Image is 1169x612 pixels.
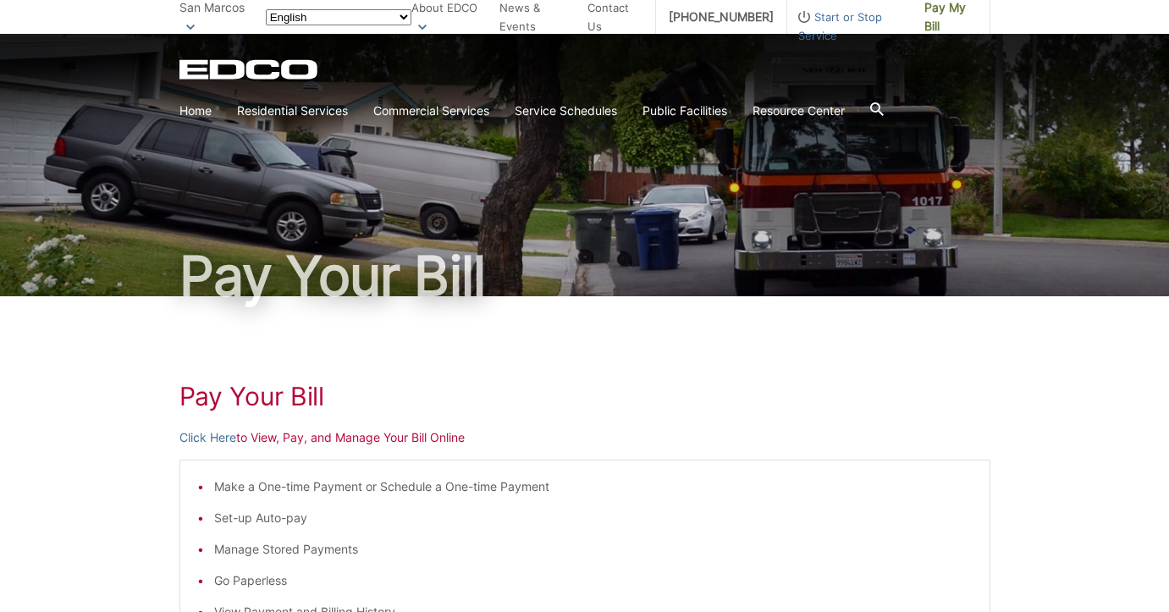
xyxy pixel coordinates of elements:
a: EDCD logo. Return to the homepage. [179,59,320,80]
a: Public Facilities [642,102,727,120]
a: Click Here [179,428,236,447]
a: Service Schedules [515,102,617,120]
li: Manage Stored Payments [214,540,973,559]
p: to View, Pay, and Manage Your Bill Online [179,428,990,447]
li: Go Paperless [214,571,973,590]
a: Resource Center [753,102,845,120]
a: Home [179,102,212,120]
h1: Pay Your Bill [179,381,990,411]
h1: Pay Your Bill [179,249,990,303]
li: Set-up Auto-pay [214,509,973,527]
select: Select a language [266,9,411,25]
li: Make a One-time Payment or Schedule a One-time Payment [214,477,973,496]
a: Commercial Services [373,102,489,120]
a: Residential Services [237,102,348,120]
